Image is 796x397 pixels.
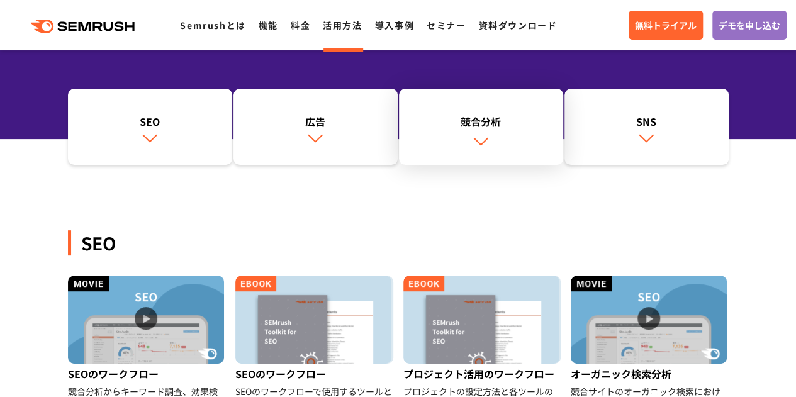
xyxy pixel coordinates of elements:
[427,19,466,31] a: セミナー
[323,19,362,31] a: 活用方法
[180,19,245,31] a: Semrushとは
[235,364,393,384] div: SEOのワークフロー
[712,11,787,40] a: デモを申し込む
[233,89,398,165] a: 広告
[240,114,391,129] div: 広告
[291,19,310,31] a: 料金
[403,364,561,384] div: プロジェクト活用のワークフロー
[571,364,729,384] div: オーガニック検索分析
[629,11,703,40] a: 無料トライアル
[405,114,557,129] div: 競合分析
[399,89,563,165] a: 競合分析
[564,89,729,165] a: SNS
[375,19,414,31] a: 導入事例
[74,114,226,129] div: SEO
[635,18,697,32] span: 無料トライアル
[259,19,278,31] a: 機能
[719,18,780,32] span: デモを申し込む
[478,19,557,31] a: 資料ダウンロード
[68,230,729,255] div: SEO
[68,89,232,165] a: SEO
[68,364,226,384] div: SEOのワークフロー
[571,114,722,129] div: SNS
